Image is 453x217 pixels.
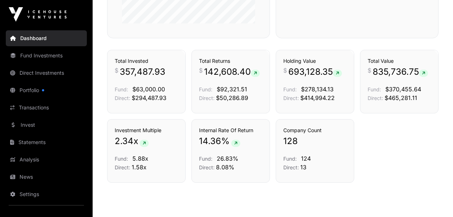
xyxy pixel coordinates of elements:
span: $278,134.13 [301,86,334,93]
span: $ [283,66,287,75]
span: $465,281.11 [385,94,417,101]
span: $92,321.51 [217,86,247,93]
span: $ [115,66,118,75]
a: Fund Investments [6,48,87,64]
a: Settings [6,186,87,202]
span: Fund: [368,86,381,92]
span: Direct: [283,95,299,101]
a: News [6,169,87,185]
span: $ [199,66,203,75]
span: $ [368,66,371,75]
span: 26.83% [217,155,238,162]
iframe: Chat Widget [417,182,453,217]
span: Fund: [283,86,297,92]
h3: Company Count [283,127,347,134]
span: 124 [301,155,311,162]
span: $294,487.93 [132,94,166,101]
span: 2.34 [115,135,134,147]
span: $50,286.89 [216,94,248,101]
a: Portfolio [6,82,87,98]
h3: Total Returns [199,57,262,65]
img: Icehouse Ventures Logo [9,7,67,22]
span: 1.58x [132,164,147,171]
span: 8.08% [216,164,234,171]
span: % [221,135,230,147]
span: Direct: [115,95,130,101]
h3: Total Invested [115,57,178,65]
span: 142,608.40 [204,66,260,78]
a: Invest [6,117,87,133]
span: $370,455.64 [385,86,421,93]
span: Direct: [199,95,215,101]
span: Direct: [115,164,130,170]
span: Direct: [199,164,215,170]
h3: Internal Rate Of Return [199,127,262,134]
a: Statements [6,134,87,150]
a: Analysis [6,152,87,168]
span: 14.36 [199,135,221,147]
span: Fund: [115,156,128,162]
span: Direct: [368,95,383,101]
a: Dashboard [6,30,87,46]
span: Direct: [283,164,299,170]
span: 13 [300,164,306,171]
span: 693,128.35 [288,66,342,78]
span: 5.88x [132,155,148,162]
span: $414,994.22 [300,94,335,101]
span: x [134,135,138,147]
h3: Total Value [368,57,431,65]
a: Transactions [6,100,87,116]
span: 835,736.75 [373,66,428,78]
span: Fund: [199,156,212,162]
span: Fund: [283,156,297,162]
h3: Investment Multiple [115,127,178,134]
span: Fund: [115,86,128,92]
span: 357,487.93 [120,66,165,78]
span: 128 [283,135,298,147]
a: Direct Investments [6,65,87,81]
h3: Holding Value [283,57,347,65]
span: Fund: [199,86,212,92]
span: $63,000.00 [132,86,165,93]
